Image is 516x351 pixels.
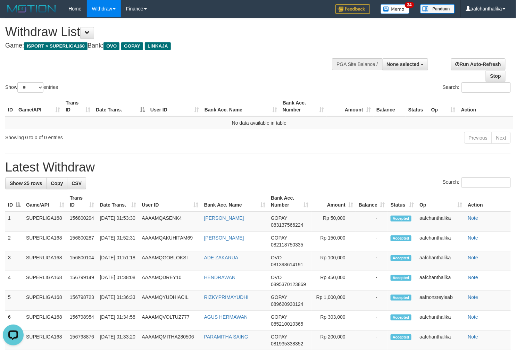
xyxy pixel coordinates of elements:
th: Balance [374,97,406,116]
td: Rp 150,000 [311,232,356,251]
th: Balance: activate to sort column ascending [356,192,388,211]
td: aafchanthalika [417,211,465,232]
td: aafchanthalika [417,251,465,271]
td: 156798876 [67,331,97,350]
th: Op: activate to sort column ascending [428,97,458,116]
a: Note [468,314,478,320]
th: Game/API: activate to sort column ascending [16,97,63,116]
td: 156800104 [67,251,97,271]
span: OVO [271,275,282,280]
td: 2 [5,232,23,251]
span: GOPAY [271,215,287,221]
a: Show 25 rows [5,177,47,189]
label: Search: [443,177,511,188]
a: PARAMITHA SAING [204,334,248,340]
th: Action [465,192,511,211]
td: AAAAMQAKUHITAM69 [139,232,201,251]
span: Copy 089620930124 to clipboard [271,301,303,307]
h4: Game: Bank: [5,42,337,49]
a: [PERSON_NAME] [204,215,244,221]
td: SUPERLIGA168 [23,251,67,271]
a: Stop [486,70,506,82]
span: Accepted [391,216,411,222]
td: Rp 1,000,000 [311,291,356,311]
button: None selected [382,58,428,70]
th: ID: activate to sort column descending [5,192,23,211]
a: HENDRAWAN [204,275,236,280]
a: Note [468,294,478,300]
a: Note [468,334,478,340]
td: AAAAMQVOLTUZ777 [139,311,201,331]
td: [DATE] 01:34:58 [97,311,139,331]
th: Bank Acc. Number: activate to sort column ascending [280,97,327,116]
td: 156798723 [67,291,97,311]
td: SUPERLIGA168 [23,291,67,311]
div: PGA Site Balance / [332,58,382,70]
a: Run Auto-Refresh [451,58,506,70]
h1: Latest Withdraw [5,160,511,174]
th: Bank Acc. Name: activate to sort column ascending [202,97,280,116]
th: Status [406,97,428,116]
span: GOPAY [271,314,287,320]
td: - [356,311,388,331]
td: 5 [5,291,23,311]
a: AGUS HERMAWAN [204,314,248,320]
td: - [356,271,388,291]
span: Copy 081935338352 to clipboard [271,341,303,346]
h1: Withdraw List [5,25,337,39]
td: No data available in table [5,116,513,129]
a: Note [468,275,478,280]
td: aafchanthalika [417,331,465,350]
td: 156799149 [67,271,97,291]
span: ISPORT > SUPERLIGA168 [24,42,88,50]
td: 156800287 [67,232,97,251]
td: AAAAMQGOBLOKSI [139,251,201,271]
td: - [356,331,388,350]
img: Feedback.jpg [335,4,370,14]
a: Next [492,132,511,144]
td: [DATE] 01:52:31 [97,232,139,251]
td: - [356,251,388,271]
span: GOPAY [271,334,287,340]
td: 1 [5,211,23,232]
input: Search: [461,177,511,188]
th: Amount: activate to sort column ascending [311,192,356,211]
span: Accepted [391,255,411,261]
select: Showentries [17,82,43,93]
th: Bank Acc. Number: activate to sort column ascending [268,192,311,211]
td: AAAAMQMITHA280506 [139,331,201,350]
label: Search: [443,82,511,93]
td: 156798954 [67,311,97,331]
a: Note [468,235,478,241]
span: OVO [271,255,282,260]
a: CSV [67,177,86,189]
td: aafchanthalika [417,232,465,251]
td: SUPERLIGA168 [23,271,67,291]
td: [DATE] 01:36:33 [97,291,139,311]
th: Date Trans.: activate to sort column descending [93,97,148,116]
th: Trans ID: activate to sort column ascending [63,97,93,116]
td: Rp 303,000 [311,311,356,331]
span: Copy 085210010365 to clipboard [271,321,303,327]
span: GOPAY [271,294,287,300]
span: OVO [103,42,119,50]
span: Copy 0895370123869 to clipboard [271,282,306,287]
td: [DATE] 01:33:20 [97,331,139,350]
td: aafchanthalika [417,271,465,291]
th: Op: activate to sort column ascending [417,192,465,211]
a: RIZKYPRIMAYUDHI [204,294,249,300]
th: Game/API: activate to sort column ascending [23,192,67,211]
a: Previous [464,132,492,144]
td: 3 [5,251,23,271]
td: - [356,291,388,311]
span: Accepted [391,315,411,320]
span: Show 25 rows [10,181,42,186]
span: LINKAJA [145,42,171,50]
td: 4 [5,271,23,291]
a: ADE ZAKARUA [204,255,239,260]
td: - [356,232,388,251]
td: - [356,211,388,232]
td: SUPERLIGA168 [23,331,67,350]
img: panduan.png [420,4,455,14]
span: Copy 082118750335 to clipboard [271,242,303,248]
